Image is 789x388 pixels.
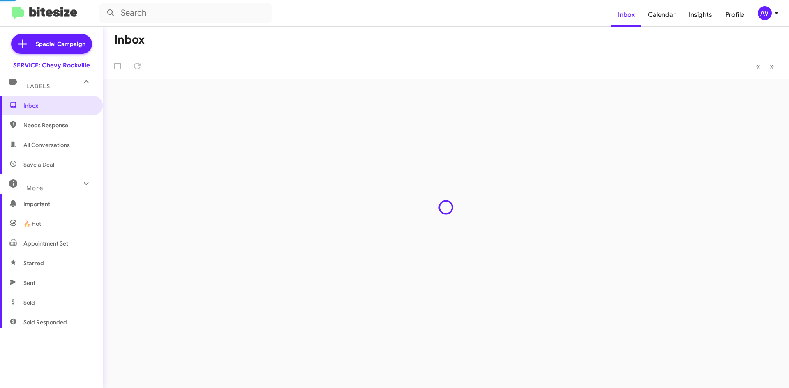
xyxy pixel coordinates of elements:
[23,318,67,326] span: Sold Responded
[11,34,92,54] a: Special Campaign
[23,200,93,208] span: Important
[26,184,43,192] span: More
[758,6,772,20] div: AV
[770,61,774,71] span: »
[751,6,780,20] button: AV
[23,141,70,149] span: All Conversations
[23,220,41,228] span: 🔥 Hot
[23,101,93,110] span: Inbox
[611,3,641,27] a: Inbox
[114,33,145,46] h1: Inbox
[23,239,68,248] span: Appointment Set
[765,58,779,75] button: Next
[23,161,54,169] span: Save a Deal
[99,3,272,23] input: Search
[23,259,44,267] span: Starred
[751,58,765,75] button: Previous
[751,58,779,75] nav: Page navigation example
[719,3,751,27] a: Profile
[23,121,93,129] span: Needs Response
[13,61,90,69] div: SERVICE: Chevy Rockville
[756,61,760,71] span: «
[682,3,719,27] a: Insights
[36,40,85,48] span: Special Campaign
[23,298,35,307] span: Sold
[23,279,35,287] span: Sent
[26,83,50,90] span: Labels
[641,3,682,27] a: Calendar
